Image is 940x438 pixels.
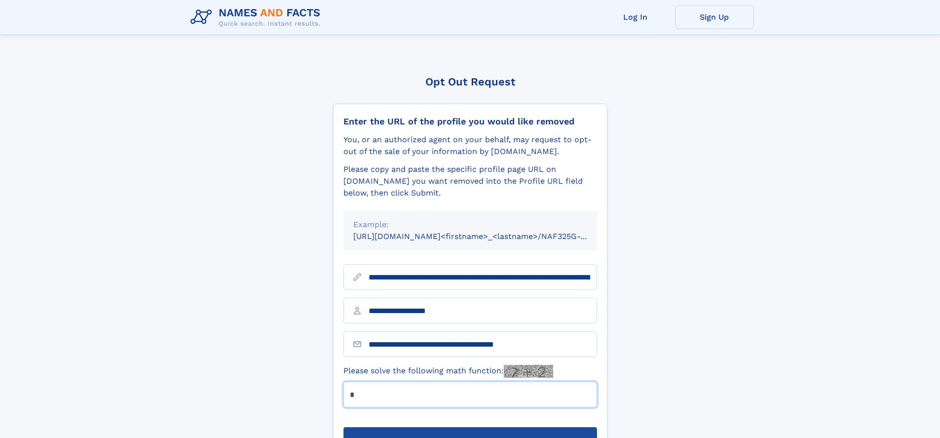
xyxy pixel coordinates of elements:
[675,5,754,29] a: Sign Up
[343,134,597,158] div: You, or an authorized agent on your behalf, may request to opt-out of the sale of your informatio...
[343,163,597,199] div: Please copy and paste the specific profile page URL on [DOMAIN_NAME] you want removed into the Pr...
[343,365,553,378] label: Please solve the following math function:
[353,219,587,231] div: Example:
[333,76,607,88] div: Opt Out Request
[187,4,329,31] img: Logo Names and Facts
[343,116,597,127] div: Enter the URL of the profile you would like removed
[596,5,675,29] a: Log In
[353,232,616,241] small: [URL][DOMAIN_NAME]<firstname>_<lastname>/NAF325G-xxxxxxxx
